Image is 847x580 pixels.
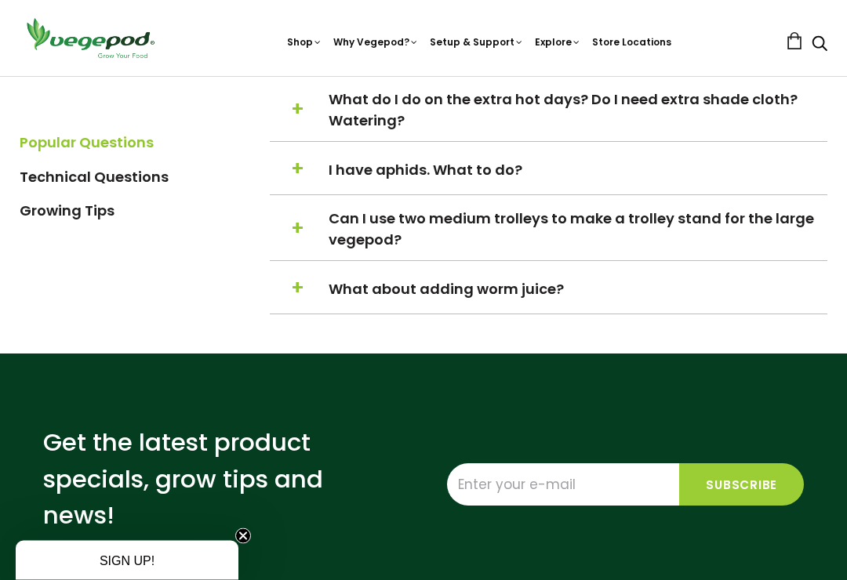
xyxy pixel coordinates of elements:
span: + [291,155,304,185]
span: What about adding worm juice? [329,279,825,300]
div: SIGN UP!Close teaser [16,541,238,580]
span: I have aphids. What to do? [329,160,825,181]
a: Store Locations [592,35,671,49]
span: What do I do on the extra hot days? Do I need extra shade cloth? Watering? [329,89,825,132]
a: Setup & Support [430,35,524,49]
button: Close teaser [235,528,251,544]
span: + [291,274,304,304]
span: + [291,215,304,245]
input: Enter your e-mail [447,464,679,506]
p: Get the latest product specials, grow tips and news! [43,425,400,535]
span: Can I use two medium trolleys to make a trolley stand for the large vegepod? [329,208,825,251]
a: Shop [287,35,322,49]
a: Explore [535,35,581,49]
span: SIGN UP! [100,554,154,567]
input: Subscribe [679,464,804,506]
a: Growing Tips [20,201,115,220]
a: Popular Questions [20,132,154,152]
a: Search [812,37,827,53]
a: Why Vegepod? [333,35,419,49]
a: Technical Questions [20,167,169,187]
span: + [291,96,304,125]
img: Vegepod [20,16,161,60]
